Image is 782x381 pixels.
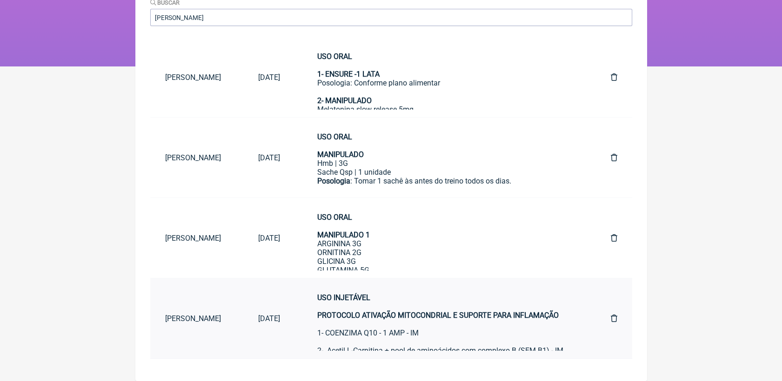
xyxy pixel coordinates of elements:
[302,45,588,110] a: USO ORAL1- ENSURE -1 LATA Posologia: Conforme plano alimentar2- MANIPULADOMelatonina slow release...
[317,52,380,79] strong: USO ORAL 1- ENSURE -1 LATA
[150,146,243,170] a: [PERSON_NAME]
[317,168,574,177] div: Sache Qsp | 1 unidade
[150,307,243,330] a: [PERSON_NAME]
[317,213,370,239] strong: USO ORAL MANIPULADO 1
[243,307,295,330] a: [DATE]
[317,52,574,140] div: Posologia: Conforme plano alimentar Melatonina slow release 5mg Mulungu 200mg 5-Hidroxitriptofano...
[302,286,588,351] a: USO INJETÁVELPROTOCOLO ATIVAÇÃO MITOCONDRIAL E SUPORTE PARA INFLAMAÇÃO1- COENZIMA Q10 - 1 AMP - I...
[243,66,295,89] a: [DATE]
[150,66,243,89] a: [PERSON_NAME]
[317,177,574,283] div: : Tomar 1 sachê às antes do treino todos os dias. Magnésio Malato 200mg Magnésio Treonato 150mg L...
[317,150,364,159] strong: MANIPULADO
[317,293,559,320] strong: USO INJETÁVEL PROTOCOLO ATIVAÇÃO MITOCONDRIAL E SUPORTE PARA INFLAMAÇÃO
[243,146,295,170] a: [DATE]
[317,96,372,105] strong: 2- MANIPULADO
[150,226,243,250] a: [PERSON_NAME]
[243,226,295,250] a: [DATE]
[317,159,574,168] div: Hmb | 3G
[302,125,588,190] a: USO ORALMANIPULADOHmb | 3GSache Qsp | 1 unidadePosologia: Tomar 1 sachê às antes do treino todos ...
[317,132,352,141] strong: USO ORAL
[317,293,574,355] div: 1- COENZIMA Q10 - 1 AMP - IM 2- Acetil L-Carnitina + pool de aminoácidos com complexo B (SEM B1) ...
[150,9,632,26] input: Paciente ou conteúdo da fórmula
[317,177,350,185] strong: Posologia
[302,205,588,270] a: USO ORALMANIPULADO 1ARGININA 3GORNITINA 2GGLICINA 3GGLUTAMINA 5GLISINA 1GBASE PARA SACHÊ FRUTAS V...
